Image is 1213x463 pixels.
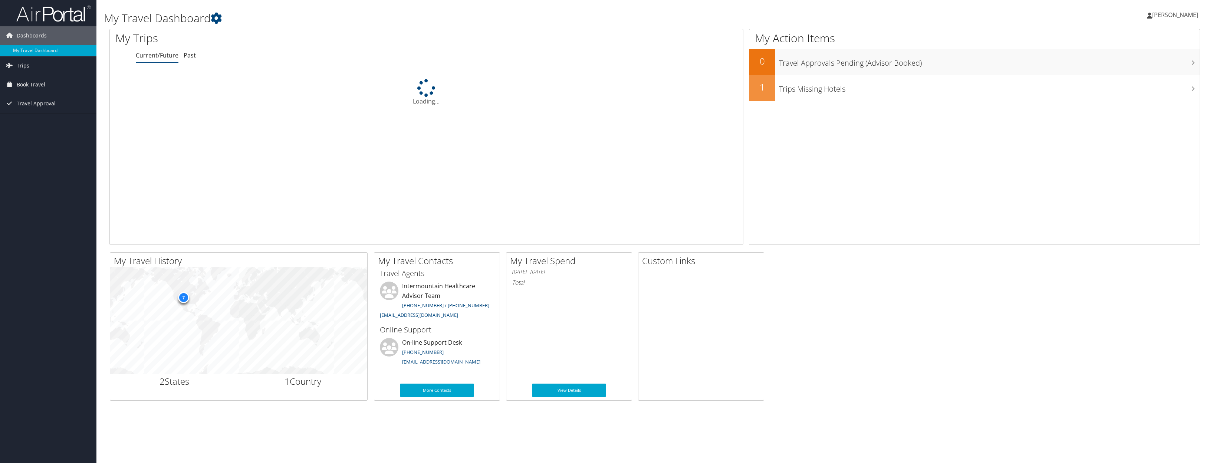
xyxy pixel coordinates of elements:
li: On-line Support Desk [376,338,498,368]
h2: My Travel History [114,255,367,267]
a: [EMAIL_ADDRESS][DOMAIN_NAME] [380,312,458,318]
a: View Details [532,384,606,397]
a: [EMAIL_ADDRESS][DOMAIN_NAME] [402,358,480,365]
h2: 1 [749,81,775,93]
h2: 0 [749,55,775,68]
img: airportal-logo.png [16,5,91,22]
h3: Online Support [380,325,494,335]
h2: States [116,375,233,388]
li: Intermountain Healthcare Advisor Team [376,282,498,321]
h2: Custom Links [642,255,764,267]
a: [PHONE_NUMBER] / [PHONE_NUMBER] [402,302,489,309]
span: Travel Approval [17,94,56,113]
a: Past [184,51,196,59]
a: [PHONE_NUMBER] [402,349,444,355]
h2: My Travel Spend [510,255,632,267]
a: 0Travel Approvals Pending (Advisor Booked) [749,49,1200,75]
h6: [DATE] - [DATE] [512,268,626,275]
span: Dashboards [17,26,47,45]
h3: Travel Approvals Pending (Advisor Booked) [779,54,1200,68]
h1: My Travel Dashboard [104,10,838,26]
h1: My Action Items [749,30,1200,46]
h3: Trips Missing Hotels [779,80,1200,94]
a: Current/Future [136,51,178,59]
span: Trips [17,56,29,75]
h2: Country [244,375,362,388]
h2: My Travel Contacts [378,255,500,267]
span: 1 [285,375,290,387]
h1: My Trips [115,30,474,46]
h3: Travel Agents [380,268,494,279]
a: More Contacts [400,384,474,397]
div: 7 [178,292,189,303]
span: 2 [160,375,165,387]
span: [PERSON_NAME] [1152,11,1198,19]
div: Loading... [110,79,743,106]
h6: Total [512,278,626,286]
a: 1Trips Missing Hotels [749,75,1200,101]
a: [PERSON_NAME] [1147,4,1206,26]
span: Book Travel [17,75,45,94]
